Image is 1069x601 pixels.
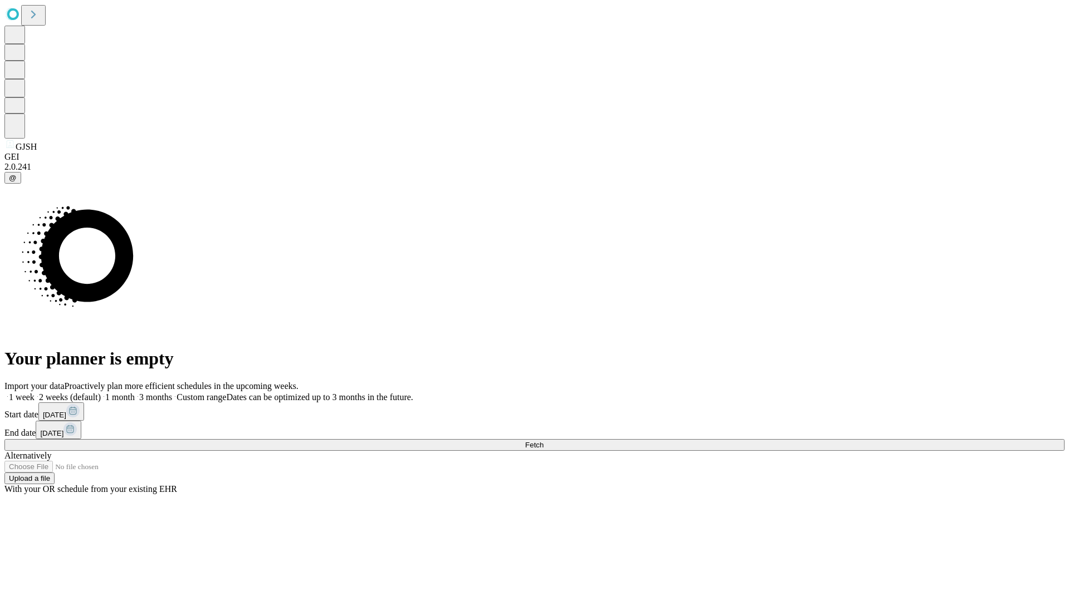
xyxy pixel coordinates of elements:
span: Custom range [176,392,226,402]
span: 1 week [9,392,35,402]
span: 3 months [139,392,172,402]
span: [DATE] [43,411,66,419]
span: [DATE] [40,429,63,437]
div: GEI [4,152,1065,162]
span: Import your data [4,381,65,391]
button: Fetch [4,439,1065,451]
span: With your OR schedule from your existing EHR [4,484,177,494]
button: Upload a file [4,472,55,484]
div: Start date [4,402,1065,421]
span: @ [9,174,17,182]
button: @ [4,172,21,184]
span: 2 weeks (default) [39,392,101,402]
div: 2.0.241 [4,162,1065,172]
span: GJSH [16,142,37,151]
span: Fetch [525,441,543,449]
span: Dates can be optimized up to 3 months in the future. [227,392,413,402]
span: 1 month [105,392,135,402]
div: End date [4,421,1065,439]
button: [DATE] [36,421,81,439]
span: Alternatively [4,451,51,460]
h1: Your planner is empty [4,348,1065,369]
button: [DATE] [38,402,84,421]
span: Proactively plan more efficient schedules in the upcoming weeks. [65,381,298,391]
